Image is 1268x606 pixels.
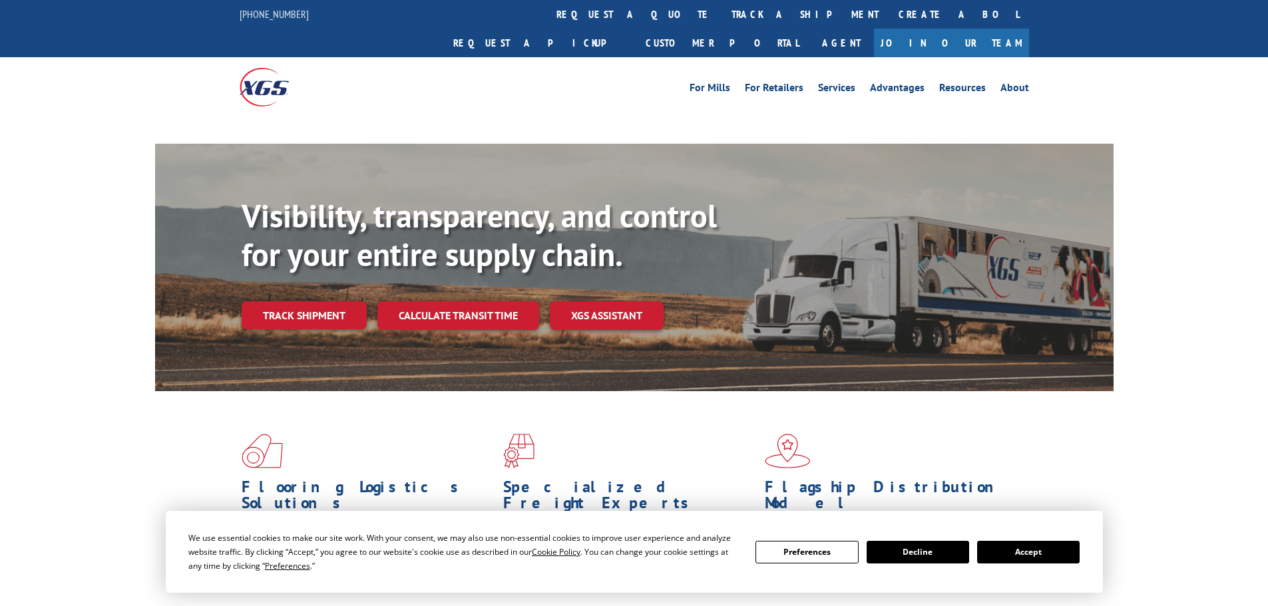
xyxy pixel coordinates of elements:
[532,546,580,557] span: Cookie Policy
[242,301,367,329] a: Track shipment
[503,434,534,468] img: xgs-icon-focused-on-flooring-red
[870,82,925,97] a: Advantages
[755,541,858,563] button: Preferences
[265,560,310,571] span: Preferences
[690,82,730,97] a: For Mills
[1000,82,1029,97] a: About
[636,29,809,57] a: Customer Portal
[745,82,803,97] a: For Retailers
[550,301,664,330] a: XGS ASSISTANT
[377,301,539,330] a: Calculate transit time
[188,531,740,573] div: We use essential cookies to make our site work. With your consent, we may also use non-essential ...
[765,479,1016,518] h1: Flagship Distribution Model
[240,7,309,21] a: [PHONE_NUMBER]
[809,29,874,57] a: Agent
[818,82,855,97] a: Services
[242,434,283,468] img: xgs-icon-total-supply-chain-intelligence-red
[939,82,986,97] a: Resources
[867,541,969,563] button: Decline
[874,29,1029,57] a: Join Our Team
[242,195,717,275] b: Visibility, transparency, and control for your entire supply chain.
[503,479,755,518] h1: Specialized Freight Experts
[166,511,1103,593] div: Cookie Consent Prompt
[242,479,493,518] h1: Flooring Logistics Solutions
[765,434,811,468] img: xgs-icon-flagship-distribution-model-red
[977,541,1080,563] button: Accept
[443,29,636,57] a: Request a pickup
